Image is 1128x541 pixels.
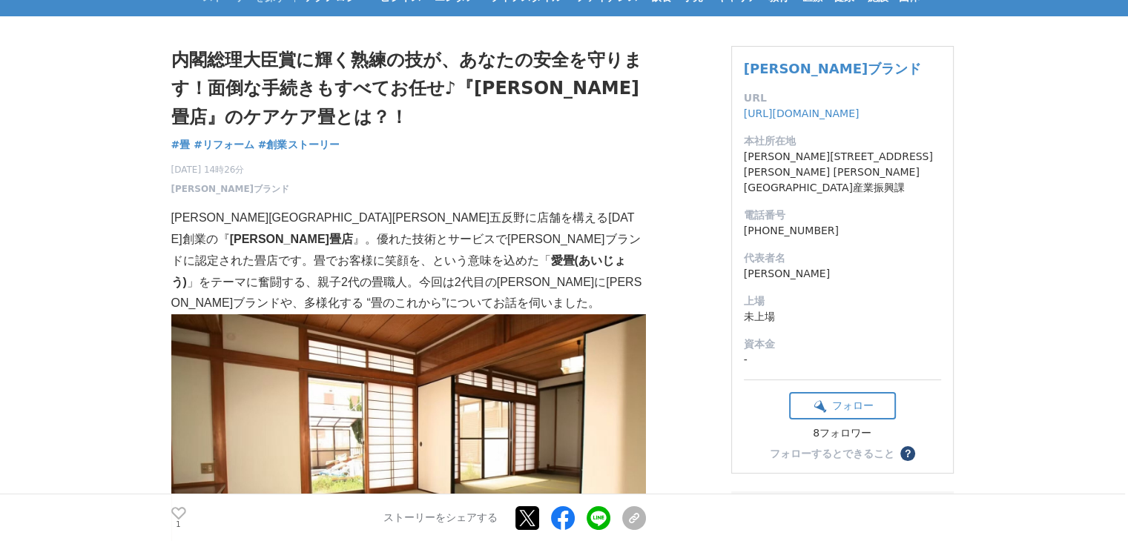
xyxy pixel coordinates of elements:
[770,448,894,459] div: フォローするとできること
[171,254,626,288] strong: 愛畳(あいじょう)
[744,90,941,106] dt: URL
[171,137,191,153] a: #畳
[744,107,860,119] a: [URL][DOMAIN_NAME]
[744,61,921,76] a: [PERSON_NAME]ブランド
[900,446,915,461] button: ？
[258,137,340,153] a: #創業ストーリー
[744,309,941,325] dd: 未上場
[744,223,941,239] dd: [PHONE_NUMBER]
[744,266,941,282] dd: [PERSON_NAME]
[744,149,941,196] dd: [PERSON_NAME][STREET_ADDRESS][PERSON_NAME] [PERSON_NAME][GEOGRAPHIC_DATA]産業振興課
[383,511,498,525] p: ストーリーをシェアする
[744,208,941,223] dt: 電話番号
[903,448,913,459] span: ？
[744,250,941,266] dt: 代表者名
[171,138,191,151] span: #畳
[744,133,941,149] dt: 本社所在地
[744,352,941,368] dd: -
[194,138,254,151] span: #リフォーム
[789,427,896,440] div: 8フォロワー
[789,392,896,419] button: フォロー
[171,208,646,314] p: [PERSON_NAME][GEOGRAPHIC_DATA][PERSON_NAME]五反野に店舗を構える[DATE]創業の『 』。優れた技術とサービスで[PERSON_NAME]ブランドに認定...
[171,521,186,528] p: 1
[171,46,646,131] h1: 内閣総理大臣賞に輝く熟練の技が、あなたの安全を守ります！面倒な手続きもすべてお任せ♪『[PERSON_NAME]畳店』のケアケア畳とは？！
[194,137,254,153] a: #リフォーム
[258,138,340,151] span: #創業ストーリー
[171,182,290,196] a: [PERSON_NAME]ブランド
[744,336,941,352] dt: 資本金
[171,163,290,176] span: [DATE] 14時26分
[744,293,941,309] dt: 上場
[230,233,353,245] strong: [PERSON_NAME]畳店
